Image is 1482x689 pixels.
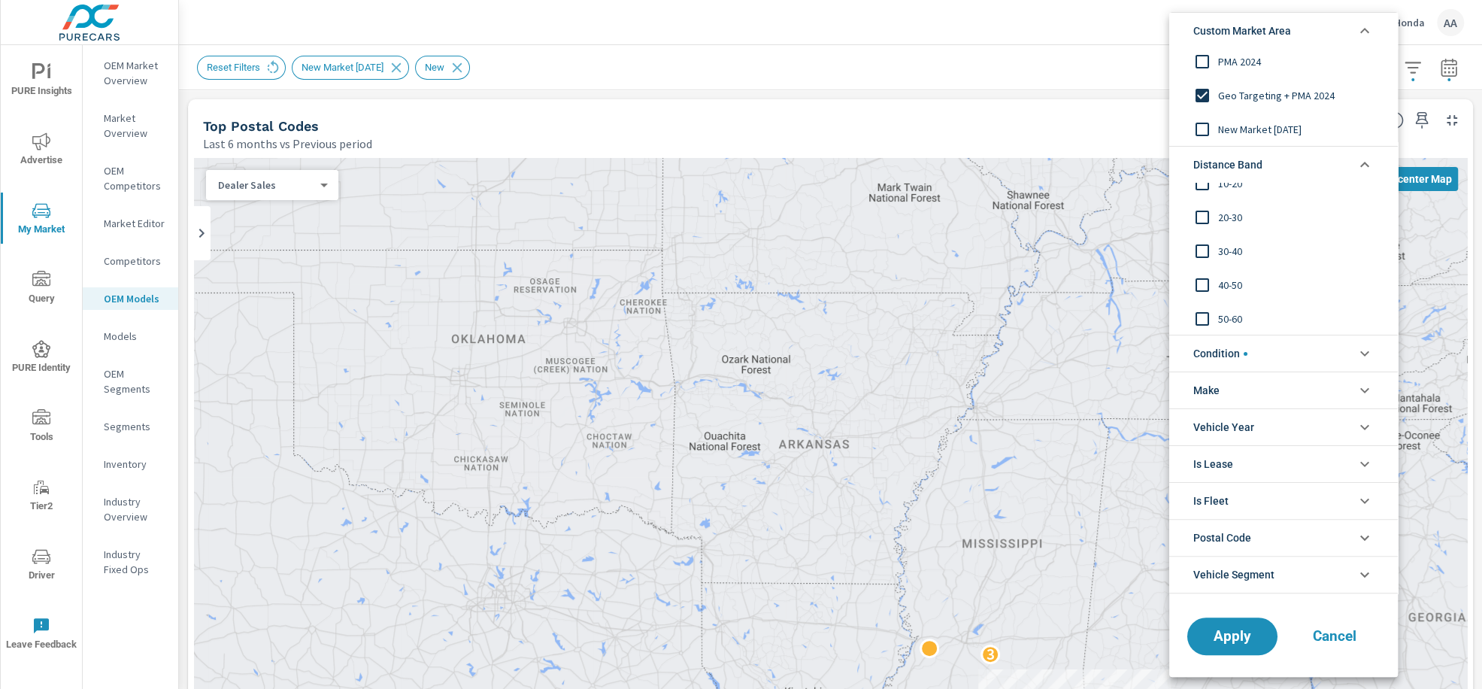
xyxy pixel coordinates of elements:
span: Distance Band [1193,147,1262,183]
div: Geo Targeting + PMA 2024 [1169,78,1395,112]
div: 10-20 [1169,166,1395,200]
div: 20-30 [1169,200,1395,234]
span: 10-20 [1218,174,1383,192]
div: New Market [DATE] [1169,112,1395,146]
button: Apply [1187,618,1277,655]
span: 30-40 [1218,241,1383,260]
div: 40-50 [1169,268,1395,302]
span: 40-50 [1218,275,1383,293]
span: Geo Targeting + PMA 2024 [1218,87,1383,105]
span: 50-60 [1218,309,1383,327]
span: Make [1193,372,1220,408]
span: 20-30 [1218,208,1383,226]
div: PMA 2024 [1169,44,1395,78]
span: Is Lease [1193,446,1233,482]
span: PMA 2024 [1218,53,1383,71]
span: Cancel [1305,630,1365,643]
span: Vehicle Segment [1193,557,1274,593]
span: Is Fleet [1193,483,1229,519]
button: Cancel [1290,618,1380,655]
div: 30-40 [1169,234,1395,268]
span: Apply [1202,630,1262,643]
div: 50-60 [1169,302,1395,335]
span: Vehicle Year [1193,409,1254,445]
span: Postal Code [1193,520,1251,556]
span: Custom Market Area [1193,13,1291,49]
span: Condition [1193,335,1247,372]
span: New Market [DATE] [1218,120,1383,138]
